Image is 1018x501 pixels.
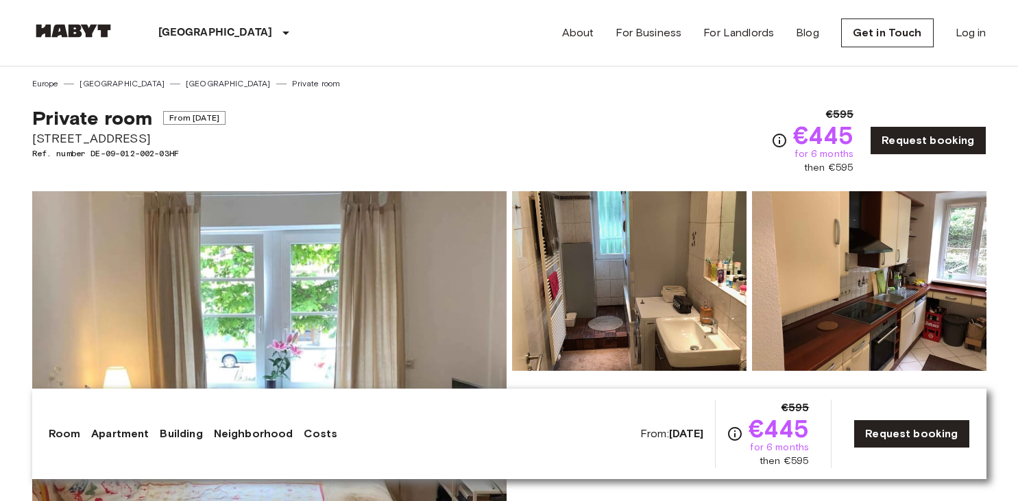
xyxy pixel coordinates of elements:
img: Picture of unit DE-09-012-002-03HF [512,191,747,371]
svg: Check cost overview for full price breakdown. Please note that discounts apply to new joiners onl... [771,132,788,149]
b: [DATE] [669,427,704,440]
a: About [562,25,594,41]
a: For Business [616,25,681,41]
a: Room [49,426,81,442]
a: Log in [956,25,986,41]
img: Picture of unit DE-09-012-002-03HF [752,191,986,371]
a: Europe [32,77,59,90]
a: Blog [796,25,819,41]
a: Private room [292,77,341,90]
span: for 6 months [795,147,853,161]
a: Costs [304,426,337,442]
span: for 6 months [750,441,809,454]
span: €445 [749,416,810,441]
a: Building [160,426,202,442]
a: Get in Touch [841,19,934,47]
span: then €595 [804,161,853,175]
a: Request booking [853,419,969,448]
a: [GEOGRAPHIC_DATA] [186,77,271,90]
span: From [DATE] [163,111,226,125]
span: [STREET_ADDRESS] [32,130,226,147]
span: €595 [781,400,810,416]
span: Private room [32,106,153,130]
img: Habyt [32,24,114,38]
a: [GEOGRAPHIC_DATA] [80,77,165,90]
span: Ref. number DE-09-012-002-03HF [32,147,226,160]
a: Apartment [91,426,149,442]
span: €595 [826,106,854,123]
span: then €595 [760,454,809,468]
p: [GEOGRAPHIC_DATA] [158,25,273,41]
a: Request booking [870,126,986,155]
a: Neighborhood [214,426,293,442]
span: From: [640,426,704,441]
span: €445 [793,123,854,147]
svg: Check cost overview for full price breakdown. Please note that discounts apply to new joiners onl... [727,426,743,442]
a: For Landlords [703,25,774,41]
